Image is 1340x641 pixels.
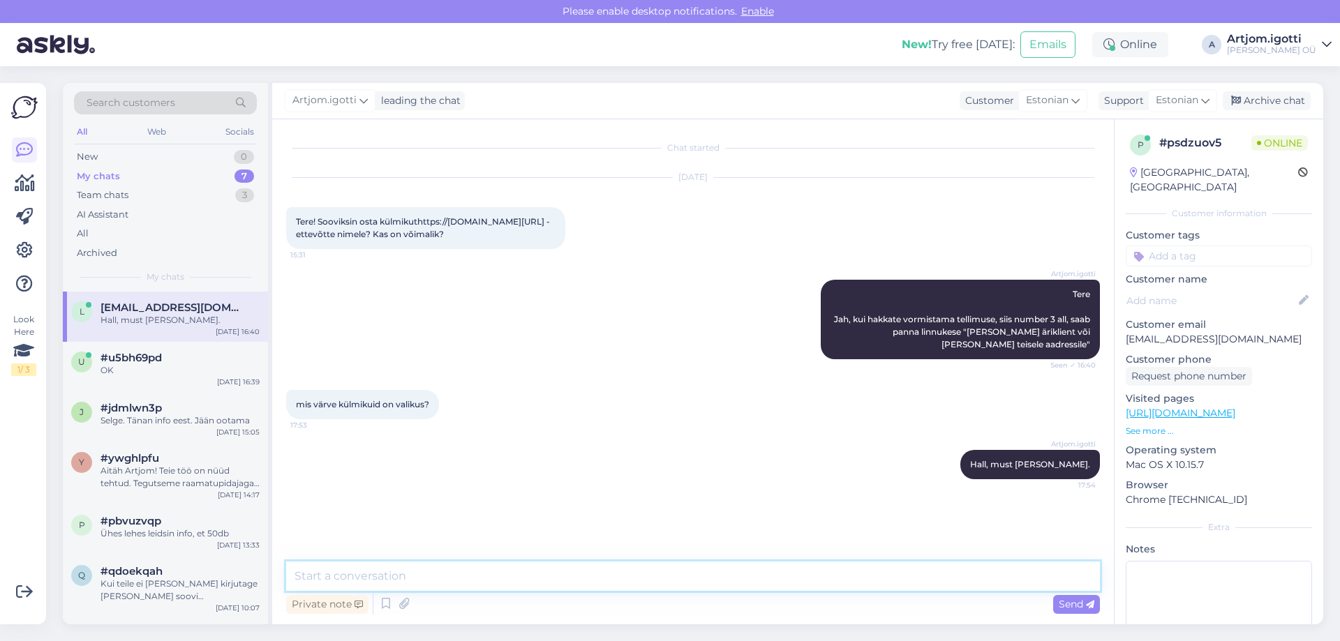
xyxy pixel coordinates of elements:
div: Team chats [77,188,128,202]
span: Artjom.igotti [1043,439,1096,449]
span: #qdoekqah [100,565,163,578]
p: [EMAIL_ADDRESS][DOMAIN_NAME] [1126,332,1312,347]
div: Archive chat [1223,91,1311,110]
div: [PERSON_NAME] OÜ [1227,45,1316,56]
p: Mac OS X 10.15.7 [1126,458,1312,472]
input: Add a tag [1126,246,1312,266]
span: #u5bh69pd [100,352,162,364]
div: [DATE] 16:39 [217,377,260,387]
span: Tere! Sooviksin osta külmikuthttps://[DOMAIN_NAME][URL] - ettevõtte nimele? Kas on võimalik? [296,216,552,239]
p: Chrome [TECHNICAL_ID] [1126,492,1312,507]
div: Online [1092,32,1168,57]
div: Chat started [286,142,1100,154]
div: Selge. Tänan info eest. Jään ootama [100,414,260,427]
p: Notes [1126,542,1312,557]
div: Socials [223,123,257,141]
div: [DATE] 15:05 [216,427,260,437]
div: [DATE] 14:17 [218,490,260,500]
div: Look Here [11,313,36,376]
span: p [79,520,85,530]
div: Try free [DATE]: [902,36,1015,53]
p: Customer name [1126,272,1312,287]
div: Customer information [1126,207,1312,220]
span: Tere Jah, kui hakkate vormistama tellimuse, siis number 3 all, saab panna linnukese "[PERSON_NAME... [834,289,1092,349]
div: # psdzuov5 [1159,135,1251,151]
span: #ywghlpfu [100,452,159,465]
div: Request phone number [1126,367,1252,386]
span: l [80,306,84,317]
div: AI Assistant [77,208,128,222]
div: [DATE] 13:33 [217,540,260,550]
a: Artjom.igotti[PERSON_NAME] OÜ [1227,33,1332,56]
p: Customer email [1126,317,1312,332]
span: Send [1059,598,1094,610]
span: j [80,407,84,417]
p: Browser [1126,478,1312,492]
span: 15:31 [290,250,343,260]
div: OK [100,364,260,377]
span: Artjom.igotti [292,93,357,108]
div: Private note [286,595,368,614]
div: leading the chat [375,93,461,108]
div: A [1202,35,1221,54]
button: Emails [1020,31,1075,58]
div: Kui teile ei [PERSON_NAME] kirjutage [PERSON_NAME] soovi [EMAIL_ADDRESS][DOMAIN_NAME], proovime v... [100,578,260,603]
a: [URL][DOMAIN_NAME] [1126,407,1235,419]
input: Add name [1126,293,1296,308]
div: 0 [234,150,254,164]
div: [DATE] [286,171,1100,183]
span: Enable [737,5,778,17]
span: y [79,457,84,467]
span: #jdmlwn3p [100,402,162,414]
span: 17:54 [1043,480,1096,490]
span: Seen ✓ 16:40 [1043,360,1096,370]
p: See more ... [1126,425,1312,437]
div: Customer [960,93,1014,108]
div: [DATE] 16:40 [216,326,260,337]
span: #pbvuzvqp [100,515,161,527]
div: Aitäh Artjom! Teie töö on nüüd tehtud. Tegutseme raamatupidajaga edasi... [100,465,260,490]
div: [DATE] 10:07 [216,603,260,613]
div: 3 [235,188,254,202]
div: New [77,150,98,164]
p: Customer phone [1126,352,1312,367]
span: Online [1251,135,1308,151]
div: My chats [77,169,120,183]
div: Archived [77,246,117,260]
div: 7 [234,169,254,183]
div: Extra [1126,521,1312,534]
div: [GEOGRAPHIC_DATA], [GEOGRAPHIC_DATA] [1130,165,1298,195]
div: All [77,227,89,241]
div: Ühes lehes leidsin info, et 50db [100,527,260,540]
div: Web [144,123,169,141]
div: 1 / 3 [11,363,36,376]
span: Artjom.igotti [1043,269,1096,279]
div: Hall, must [PERSON_NAME]. [100,314,260,326]
div: Artjom.igotti [1227,33,1316,45]
span: q [78,570,85,580]
span: Estonian [1026,93,1069,108]
p: Operating system [1126,443,1312,458]
span: Search customers [87,96,175,110]
div: Support [1099,93,1144,108]
span: My chats [147,271,184,283]
span: 17:53 [290,420,343,430]
span: mis värve külmikuid on valikus? [296,399,429,409]
b: New! [902,38,932,51]
div: All [74,123,90,141]
p: Visited pages [1126,391,1312,406]
span: p [1138,139,1144,150]
p: Customer tags [1126,228,1312,243]
img: Askly Logo [11,94,38,121]
span: u [78,356,85,367]
span: Estonian [1156,93,1198,108]
span: liina.liiv@gmail.com [100,301,246,314]
span: Hall, must [PERSON_NAME]. [970,459,1090,469]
